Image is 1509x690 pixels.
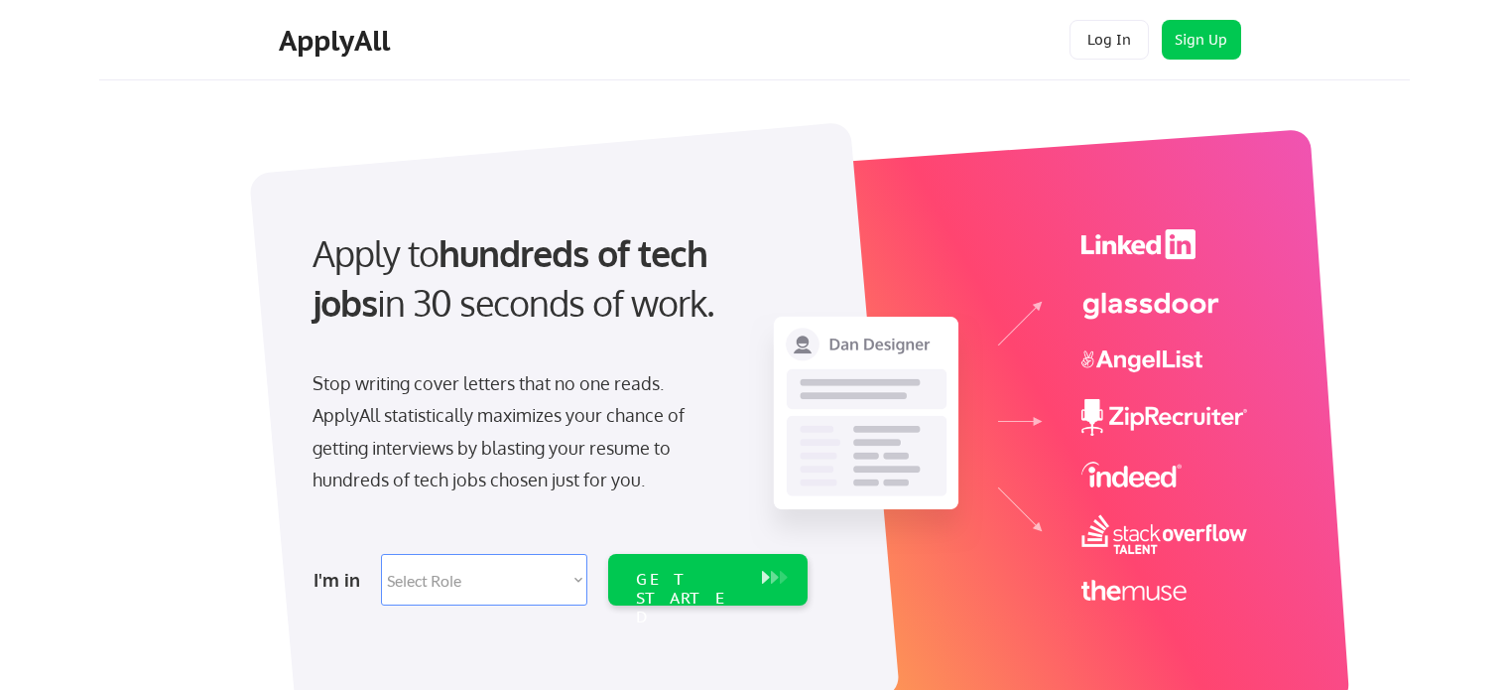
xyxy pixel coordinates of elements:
[313,367,720,496] div: Stop writing cover letters that no one reads. ApplyAll statistically maximizes your chance of get...
[1162,20,1241,60] button: Sign Up
[313,228,800,329] div: Apply to in 30 seconds of work.
[314,564,369,596] div: I'm in
[313,230,716,325] strong: hundreds of tech jobs
[636,570,742,627] div: GET STARTED
[279,24,396,58] div: ApplyAll
[1069,20,1149,60] button: Log In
